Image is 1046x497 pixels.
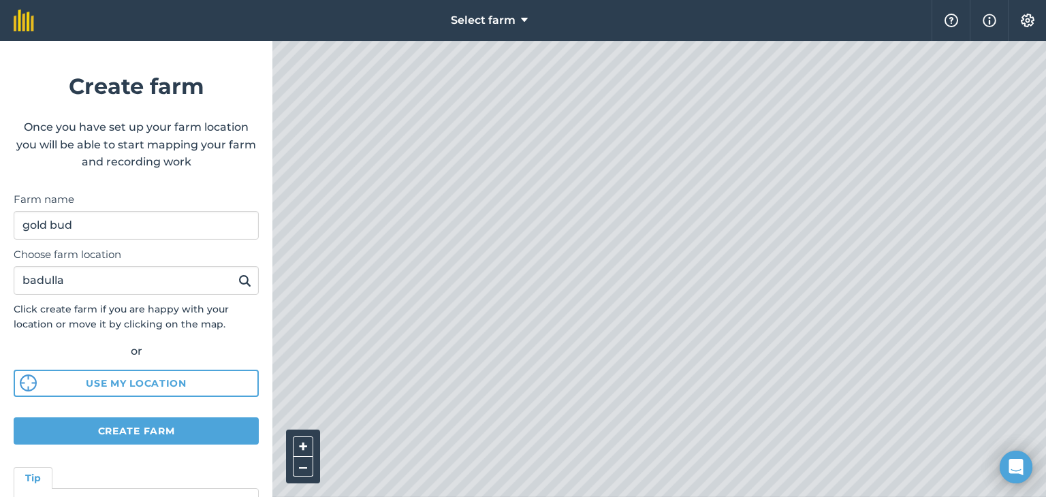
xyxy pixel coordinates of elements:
[14,191,259,208] label: Farm name
[293,457,313,477] button: –
[1000,451,1032,483] div: Open Intercom Messenger
[238,272,251,289] img: svg+xml;base64,PHN2ZyB4bWxucz0iaHR0cDovL3d3dy53My5vcmcvMjAwMC9zdmciIHdpZHRoPSIxOSIgaGVpZ2h0PSIyNC...
[14,211,259,240] input: Farm name
[20,374,37,391] img: svg%3e
[293,436,313,457] button: +
[14,370,259,397] button: Use my location
[14,417,259,445] button: Create farm
[14,266,259,295] input: Enter your farm’s address
[943,14,960,27] img: A question mark icon
[14,118,259,171] p: Once you have set up your farm location you will be able to start mapping your farm and recording...
[25,470,41,485] h4: Tip
[14,69,259,103] h1: Create farm
[14,342,259,360] div: or
[14,302,259,332] p: Click create farm if you are happy with your location or move it by clicking on the map.
[983,12,996,29] img: svg+xml;base64,PHN2ZyB4bWxucz0iaHR0cDovL3d3dy53My5vcmcvMjAwMC9zdmciIHdpZHRoPSIxNyIgaGVpZ2h0PSIxNy...
[14,246,259,263] label: Choose farm location
[451,12,516,29] span: Select farm
[1019,14,1036,27] img: A cog icon
[14,10,34,31] img: fieldmargin Logo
